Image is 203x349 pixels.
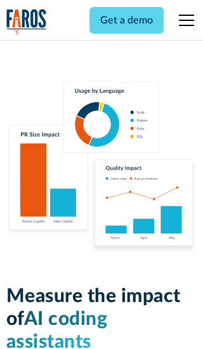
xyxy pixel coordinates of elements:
[6,9,47,35] a: home
[6,9,47,35] img: Logo of the analytics and reporting company Faros.
[89,7,164,34] a: Get a demo
[171,5,197,36] div: menu
[6,81,197,254] img: Charts tracking GitHub Copilot's usage and impact on velocity and quality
